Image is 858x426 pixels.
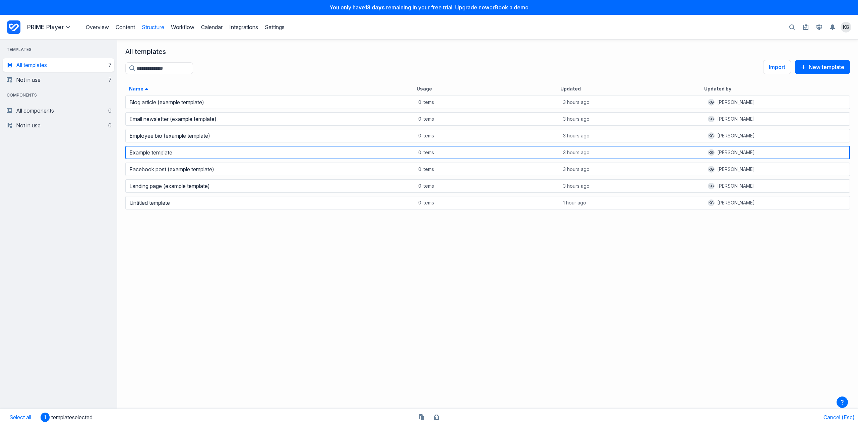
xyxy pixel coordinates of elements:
[717,166,755,173] div: [PERSON_NAME]
[108,62,112,68] span: 7
[4,4,854,11] p: You only have remaining in your free trial. or
[3,46,36,53] span: templates
[708,199,715,206] span: KG
[129,183,210,189] a: Landing page (example template)
[708,99,715,106] span: KG
[108,122,112,129] span: 0
[415,148,560,157] div: 0 items
[432,413,440,421] button: Bulk delete templates
[795,60,850,74] button: New template
[708,183,715,189] span: KG
[108,76,112,83] span: 7
[129,166,214,173] a: Facebook post (example template)
[116,24,135,31] a: Content
[786,21,798,34] button: Open search
[563,149,590,156] div: 3 hours ago
[27,23,72,31] summary: PRIME Player
[415,165,560,174] div: 0 items
[563,166,590,173] div: 3 hours ago
[125,48,193,56] h2: All templates
[563,116,590,122] div: 3 hours ago
[841,22,851,33] summary: View profile menu
[763,60,791,74] button: Import
[129,149,172,156] a: Example template
[708,132,715,139] span: KG
[563,99,590,106] div: 3 hours ago
[827,22,838,33] button: Toggle the notification sidebar
[7,104,112,117] a: All components0
[201,24,223,31] a: Calendar
[717,183,755,189] div: [PERSON_NAME]
[495,4,529,11] a: Book a demo
[823,414,855,421] button: Cancel (Esc)
[415,198,560,207] div: 0 items
[86,24,109,31] a: Overview
[557,85,701,92] div: Updated
[117,94,858,425] div: grid
[717,149,755,156] div: [PERSON_NAME]
[229,24,258,31] a: Integrations
[563,132,590,139] div: 3 hours ago
[717,199,755,206] div: [PERSON_NAME]
[563,199,586,206] div: 1 hour ago
[415,98,560,107] div: 0 items
[129,116,217,122] a: Email newsletter (example template)
[800,22,811,33] a: Setup guide
[415,181,560,191] div: 0 items
[415,131,560,140] div: 0 items
[717,99,755,106] div: [PERSON_NAME]
[717,116,755,122] div: [PERSON_NAME]
[708,116,715,122] span: KG
[129,199,170,206] a: Untitled template
[413,85,557,92] div: Usage
[418,413,426,421] button: Bulk duplicate templates
[717,132,755,139] div: [PERSON_NAME]
[814,22,824,33] a: People and Groups
[3,92,41,99] span: components
[708,149,715,156] span: KG
[7,73,112,86] a: Not in use7
[563,183,590,189] div: 3 hours ago
[365,4,385,11] strong: 13 days
[126,85,413,92] div: Name
[108,107,112,114] span: 0
[171,24,194,31] a: Workflow
[7,19,20,35] a: Project Dashboard
[265,24,285,31] a: Settings
[843,24,849,31] span: KG
[7,119,112,132] a: Not in use0
[455,4,489,11] a: Upgrade now
[129,132,210,139] a: Employee bio (example template)
[7,58,112,72] a: All templates7
[708,166,715,173] span: KG
[701,85,845,92] div: Updated by
[129,99,204,106] a: Blog article (example template)
[142,24,164,31] a: Structure
[415,114,560,124] div: 0 items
